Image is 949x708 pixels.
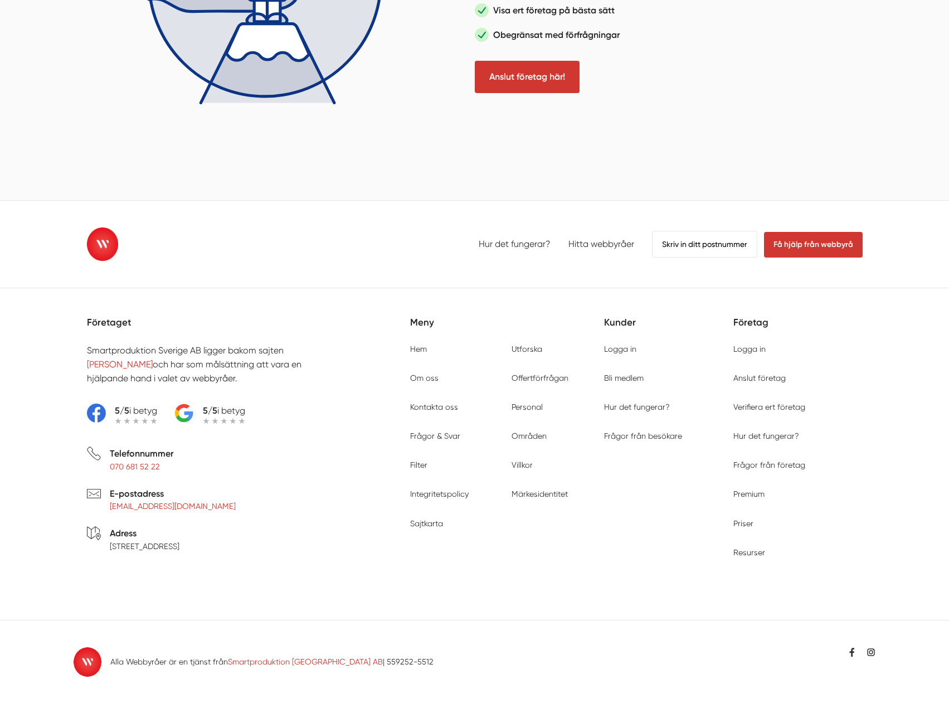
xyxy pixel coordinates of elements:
p: i betyg [203,404,245,418]
a: Smartproduktion [GEOGRAPHIC_DATA] AB [228,657,383,666]
a: Resurser [733,548,765,557]
a: https://www.facebook.com/ [847,647,857,657]
a: Bli medlem [604,374,644,382]
a: 5/5i betyg [87,404,157,424]
strong: 5/5 [115,405,129,416]
p: Telefonnummer [110,447,173,460]
a: Logga in [604,345,636,353]
img: Favikon till Alla Webbyråer [74,647,101,677]
p: Alla Webbyråer är en tjänst från | 559252-5512 [110,656,434,667]
a: Priser [733,519,753,528]
a: [PERSON_NAME] [87,359,153,370]
a: Hem [410,345,427,353]
h5: Företag [733,315,863,343]
p: Adress [110,526,179,540]
a: Kontakta oss [410,403,458,411]
svg: Telefon [87,447,101,460]
p: [STREET_ADDRESS] [110,541,179,552]
a: Premium [733,489,765,498]
a: 5/5i betyg [175,404,245,424]
a: Om oss [410,374,439,382]
a: Utforska [512,345,542,353]
a: 070 681 52 22 [110,462,160,471]
a: Filter [410,460,427,469]
p: i betyg [115,404,157,418]
p: Visa ert företag på bästa sätt [493,3,615,17]
a: Personal [512,403,543,411]
a: Anslut företag här! [475,61,580,93]
p: Obegränsat med förfrågningar [493,28,620,42]
a: Integritetspolicy [410,489,469,498]
a: Villkor [512,460,533,469]
a: [EMAIL_ADDRESS][DOMAIN_NAME] [110,502,236,511]
a: Sajtkarta [410,519,443,528]
a: Hur det fungerar? [733,431,799,440]
span: Få hjälp från webbyrå [764,232,863,258]
span: Skriv in ditt postnummer [652,231,757,258]
a: Anslut företag [733,374,786,382]
a: Hur det fungerar? [479,239,551,249]
p: E-postadress [110,487,236,501]
a: Märkesidentitet [512,489,568,498]
a: Logga in [733,345,766,353]
h5: Meny [410,315,604,343]
p: Smartproduktion Sverige AB ligger bakom sajten och har som målsättning att vara en hjälpande hand... [87,343,337,386]
a: Hur det fungerar? [604,403,670,411]
h5: Företaget [87,315,410,343]
a: https://www.instagram.com/ [866,647,876,657]
a: Hitta webbyråer [568,239,634,249]
a: Frågor från företag [733,460,805,469]
a: Områden [512,431,547,440]
h5: Kunder [604,315,733,343]
img: Logotyp Alla Webbyråer [87,227,119,261]
a: Offertförfrågan [512,374,568,382]
a: Frågor & Svar [410,431,460,440]
a: Verifiera ert företag [733,403,805,411]
a: Frågor från besökare [604,431,682,440]
strong: 5/5 [203,405,217,416]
